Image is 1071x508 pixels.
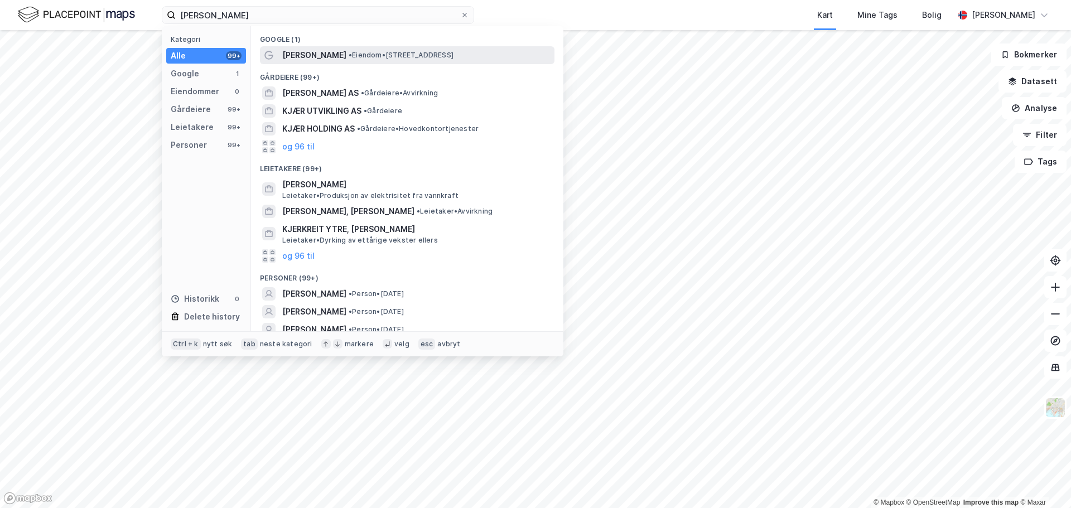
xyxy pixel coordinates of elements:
div: Personer (99+) [251,265,563,285]
span: KJÆR HOLDING AS [282,122,355,136]
div: [PERSON_NAME] [972,8,1035,22]
div: Kategori [171,35,246,43]
span: • [357,124,360,133]
div: Ctrl + k [171,338,201,350]
span: [PERSON_NAME], [PERSON_NAME] [282,205,414,218]
div: Bolig [922,8,942,22]
iframe: Chat Widget [1015,454,1071,508]
div: Mine Tags [857,8,898,22]
span: Eiendom • [STREET_ADDRESS] [349,51,454,60]
span: [PERSON_NAME] [282,49,346,62]
div: neste kategori [260,340,312,349]
img: logo.f888ab2527a4732fd821a326f86c7f29.svg [18,5,135,25]
div: Leietakere [171,120,214,134]
div: esc [418,338,436,350]
span: Leietaker • Dyrking av ettårige vekster ellers [282,236,438,245]
a: Improve this map [963,499,1019,506]
div: avbryt [437,340,460,349]
span: KJERKREIT YTRE, [PERSON_NAME] [282,222,550,236]
div: 99+ [226,141,242,149]
div: Delete history [184,310,240,323]
button: Tags [1015,151,1067,173]
span: Person • [DATE] [349,307,404,316]
span: Person • [DATE] [349,325,404,334]
span: [PERSON_NAME] [282,323,346,336]
div: markere [345,340,374,349]
div: Google [171,67,199,80]
div: Eiendommer [171,85,219,98]
span: Gårdeiere • Avvirkning [361,89,438,98]
span: [PERSON_NAME] AS [282,86,359,100]
span: • [349,289,352,298]
span: KJÆR UTVIKLING AS [282,104,361,118]
div: 99+ [226,123,242,132]
button: Analyse [1002,97,1067,119]
div: 99+ [226,105,242,114]
div: Google (1) [251,26,563,46]
div: 1 [233,69,242,78]
div: Leietakere (99+) [251,156,563,176]
a: Mapbox homepage [3,492,52,505]
img: Z [1045,397,1066,418]
div: 0 [233,294,242,303]
div: Alle [171,49,186,62]
span: • [417,207,420,215]
div: Gårdeiere [171,103,211,116]
input: Søk på adresse, matrikkel, gårdeiere, leietakere eller personer [176,7,460,23]
span: Gårdeiere [364,107,402,115]
span: Leietaker • Produksjon av elektrisitet fra vannkraft [282,191,459,200]
span: [PERSON_NAME] [282,305,346,318]
div: Kart [817,8,833,22]
div: Historikk [171,292,219,306]
span: Leietaker • Avvirkning [417,207,493,216]
a: Mapbox [874,499,904,506]
div: tab [241,338,258,350]
div: nytt søk [203,340,233,349]
span: • [349,51,352,59]
span: Person • [DATE] [349,289,404,298]
span: • [361,89,364,97]
button: Datasett [998,70,1067,93]
a: OpenStreetMap [906,499,961,506]
span: • [349,307,352,316]
div: 99+ [226,51,242,60]
span: • [364,107,367,115]
span: [PERSON_NAME] [282,178,550,191]
span: [PERSON_NAME] [282,287,346,301]
button: Bokmerker [991,43,1067,66]
span: Gårdeiere • Hovedkontortjenester [357,124,479,133]
div: velg [394,340,409,349]
span: • [349,325,352,333]
div: 0 [233,87,242,96]
button: og 96 til [282,140,315,153]
button: og 96 til [282,249,315,263]
div: Gårdeiere (99+) [251,64,563,84]
button: Filter [1013,124,1067,146]
div: Personer [171,138,207,152]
